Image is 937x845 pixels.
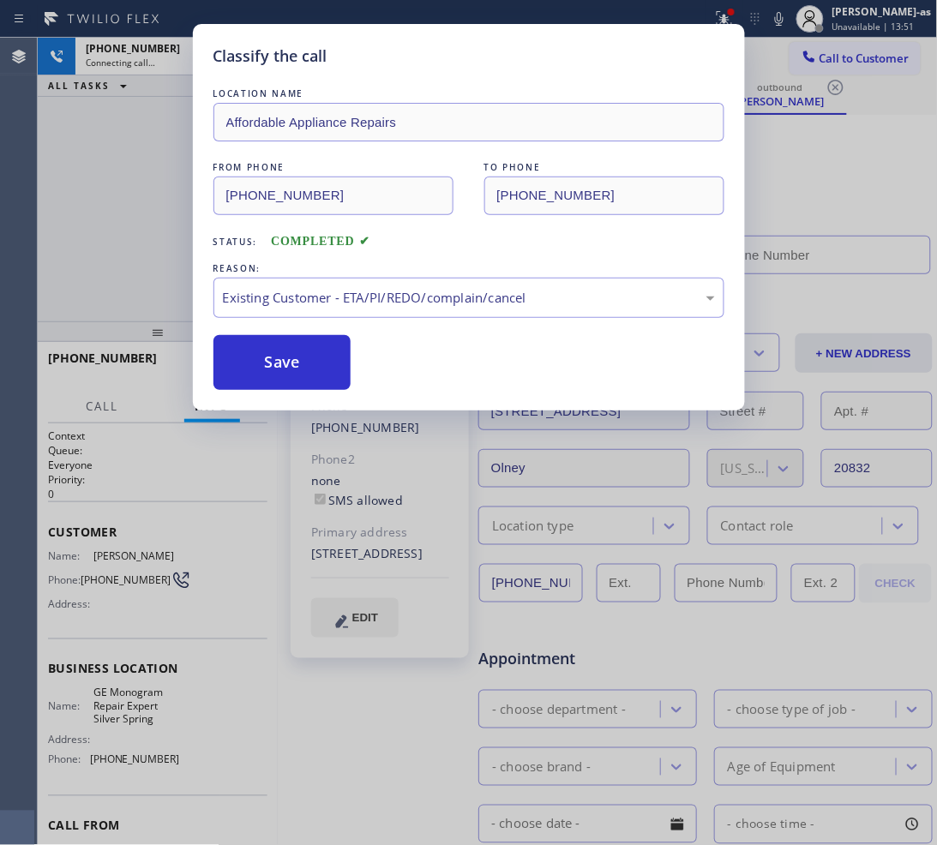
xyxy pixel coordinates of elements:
span: COMPLETED [271,235,370,248]
div: Existing Customer - ETA/PI/REDO/complain/cancel [223,288,715,308]
input: To phone [484,177,724,215]
div: TO PHONE [484,159,724,177]
span: Status: [213,236,258,248]
h5: Classify the call [213,45,327,68]
div: FROM PHONE [213,159,453,177]
div: REASON: [213,260,724,278]
div: LOCATION NAME [213,85,724,103]
input: From phone [213,177,453,215]
button: Save [213,335,351,390]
